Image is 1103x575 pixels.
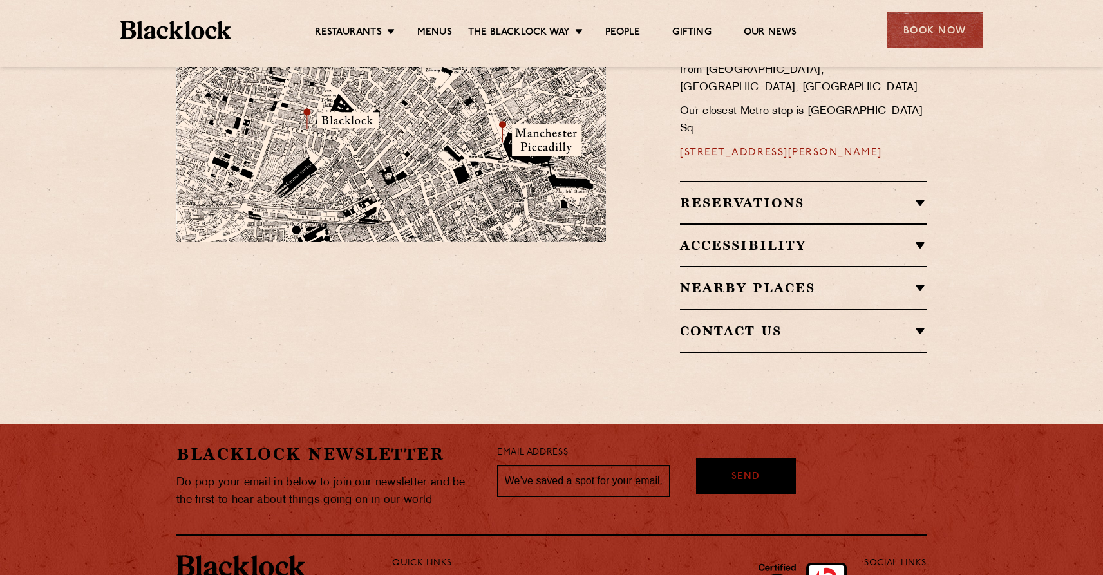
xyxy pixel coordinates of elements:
[864,555,927,572] p: Social Links
[176,474,478,509] p: Do pop your email in below to join our newsletter and be the first to hear about things going on ...
[176,443,478,466] h2: Blacklock Newsletter
[468,26,570,41] a: The Blacklock Way
[672,26,711,41] a: Gifting
[887,12,983,48] div: Book Now
[120,21,232,39] img: BL_Textured_Logo-footer-cropped.svg
[680,238,927,253] h2: Accessibility
[680,280,927,296] h2: Nearby Places
[497,465,670,497] input: We’ve saved a spot for your email...
[417,26,452,41] a: Menus
[731,470,760,485] span: Send
[744,26,797,41] a: Our News
[497,446,568,460] label: Email Address
[680,147,882,158] a: [STREET_ADDRESS][PERSON_NAME]
[392,555,822,572] p: Quick Links
[467,232,648,353] img: svg%3E
[315,26,382,41] a: Restaurants
[680,195,927,211] h2: Reservations
[680,323,927,339] h2: Contact Us
[680,106,923,134] span: Our closest Metro stop is [GEOGRAPHIC_DATA] Sq.
[605,26,640,41] a: People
